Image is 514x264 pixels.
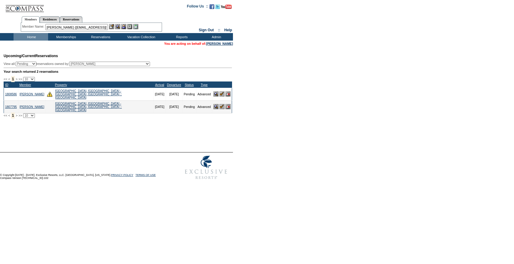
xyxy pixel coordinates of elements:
[213,91,219,97] img: View Reservation
[22,24,45,29] div: Member Name:
[22,16,40,23] a: Members
[210,6,214,10] a: Become our fan on Facebook
[8,77,10,81] span: <
[8,114,10,117] span: <
[219,104,225,109] img: Confirm Reservation
[111,173,133,177] a: PRIVACY POLICY
[215,4,220,9] img: Follow us on Twitter
[187,4,208,11] td: Follow Us ::
[16,114,17,117] span: >
[4,114,7,117] span: <<
[20,105,44,109] a: [PERSON_NAME]
[154,100,166,113] td: [DATE]
[166,88,182,100] td: [DATE]
[221,6,232,10] a: Subscribe to our YouTube Channel
[4,62,153,66] div: View all: reservations owned by:
[198,33,233,41] td: Admin
[164,33,198,41] td: Reports
[206,42,233,45] a: [PERSON_NAME]
[166,100,182,113] td: [DATE]
[185,83,194,87] a: Status
[213,104,219,109] img: View Reservation
[196,88,212,100] td: Advanced
[60,16,82,23] a: Reservations
[201,83,208,87] a: Type
[179,152,233,183] img: Exclusive Resorts
[55,89,122,99] a: [GEOGRAPHIC_DATA], [GEOGRAPHIC_DATA] - [GEOGRAPHIC_DATA], [GEOGRAPHIC_DATA] :: [GEOGRAPHIC_DATA]
[196,100,212,113] td: Advanced
[121,24,126,29] img: Impersonate
[136,173,156,177] a: TERMS OF USE
[115,24,120,29] img: View
[14,33,48,41] td: Home
[133,24,138,29] img: b_calculator.gif
[109,24,114,29] img: b_edit.gif
[4,54,35,58] span: Upcoming/Current
[19,83,31,87] a: Member
[221,5,232,9] img: Subscribe to our YouTube Channel
[215,6,220,10] a: Follow us on Twitter
[4,70,232,73] div: Your search returned 2 reservations
[5,83,8,87] a: ID
[4,54,58,58] span: Reservations
[127,24,132,29] img: Reservations
[48,33,83,41] td: Memberships
[47,91,52,97] img: There are insufficient days and/or tokens to cover this reservation
[16,77,17,81] span: >
[225,104,231,109] img: Cancel Reservation
[18,77,22,81] span: >>
[20,93,44,96] a: [PERSON_NAME]
[5,105,17,109] a: 1807795
[164,42,233,45] font: You are acting on behalf of:
[40,16,60,23] a: Residences
[218,28,220,32] span: ::
[5,93,17,96] a: 1808586
[182,100,196,113] td: Pending
[55,102,122,112] a: [GEOGRAPHIC_DATA], [GEOGRAPHIC_DATA] - [GEOGRAPHIC_DATA], [GEOGRAPHIC_DATA] :: [GEOGRAPHIC_DATA]
[18,114,22,117] span: >>
[11,76,15,82] span: 1
[224,28,232,32] a: Help
[117,33,164,41] td: Vacation Collection
[4,77,7,81] span: <<
[210,4,214,9] img: Become our fan on Facebook
[55,83,67,87] a: Property
[182,88,196,100] td: Pending
[83,33,117,41] td: Reservations
[154,88,166,100] td: [DATE]
[167,83,181,87] a: Departure
[219,91,225,97] img: Confirm Reservation
[155,83,164,87] a: Arrival
[199,28,214,32] a: Sign Out
[11,112,15,118] span: 1
[225,91,231,97] img: Cancel Reservation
